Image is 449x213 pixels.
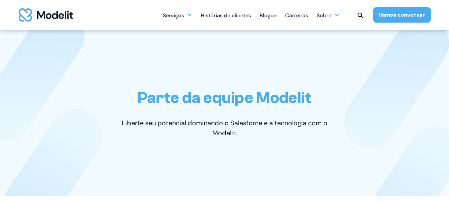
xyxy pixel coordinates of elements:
font: Serviços [163,12,184,19]
font: Histórias de clientes [201,12,251,19]
a: Histórias de clientes [201,9,251,22]
font: Vamos conversar [379,12,425,18]
font: Parte da equipe Modelit [138,89,312,107]
div: Sobre [317,9,339,22]
font: Sobre [317,12,331,19]
a: Vamos conversar [373,7,431,23]
a: lar [19,8,73,22]
div: Serviços [163,9,192,22]
font: Blogue [260,12,277,19]
font: Liberte seu potencial dominando o Salesforce e a tecnologia com o Modelit. [122,119,327,137]
a: Blogue [260,9,277,22]
font: Carreiras [285,12,308,19]
img: logotipo do modelo [19,8,73,22]
a: Carreiras [285,9,308,22]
